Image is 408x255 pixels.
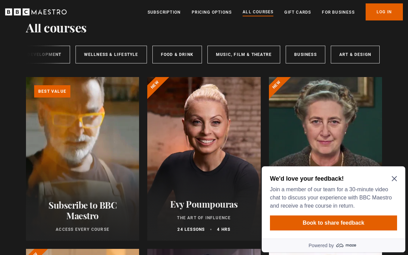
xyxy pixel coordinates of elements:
a: Wellness & Lifestyle [76,46,147,63]
a: Music, Film & Theatre [207,46,280,63]
h1: All courses [26,20,87,34]
p: The Art of Influence [155,215,252,221]
h2: We'd love your feedback! [11,11,135,19]
a: Evy Poumpouras The Art of Influence 24 lessons 4 hrs New [147,77,260,241]
div: Optional study invitation [3,3,146,89]
p: Best value [34,85,70,97]
a: Food & Drink [152,46,202,63]
h2: Evy Poumpouras [155,199,252,209]
p: 4 hrs [217,226,230,232]
a: Powered by maze [3,75,146,89]
nav: Primary [148,3,403,20]
a: For business [322,9,354,16]
a: Business [286,46,325,63]
button: Close Maze Prompt [133,12,138,18]
a: Subscription [148,9,181,16]
p: 24 lessons [177,226,205,232]
a: Art & Design [331,46,380,63]
svg: BBC Maestro [5,7,67,17]
a: Gift Cards [284,9,311,16]
button: Book to share feedback [11,52,138,67]
p: Join a member of our team for a 30-minute video chat to discuss your experience with BBC Maestro ... [11,22,135,46]
a: Pricing Options [192,9,232,16]
a: All Courses [243,9,273,16]
a: [PERSON_NAME] Writing 11 lessons 2.5 hrs New [269,77,382,241]
a: Log In [366,3,403,20]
